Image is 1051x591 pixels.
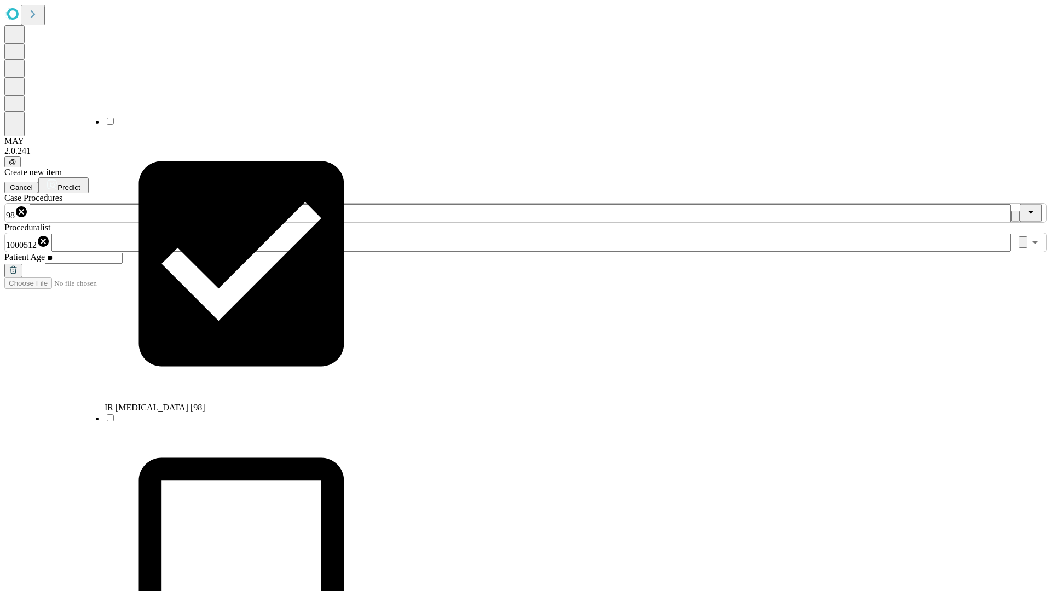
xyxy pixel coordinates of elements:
div: 1000512 [6,235,50,250]
span: Proceduralist [4,223,50,232]
div: 2.0.241 [4,146,1047,156]
button: Close [1020,204,1042,222]
div: 98 [6,205,28,221]
button: Predict [38,177,89,193]
span: Create new item [4,167,62,177]
span: Cancel [10,183,33,192]
button: Cancel [4,182,38,193]
span: Patient Age [4,252,45,262]
span: @ [9,158,16,166]
span: 1000512 [6,240,37,250]
span: Predict [57,183,80,192]
button: @ [4,156,21,167]
span: Scheduled Procedure [4,193,62,202]
span: 98 [6,211,15,220]
div: MAY [4,136,1047,146]
button: Clear [1019,236,1027,248]
span: IR [MEDICAL_DATA] [98] [105,403,205,412]
button: Clear [1011,211,1020,222]
button: Open [1027,235,1043,250]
